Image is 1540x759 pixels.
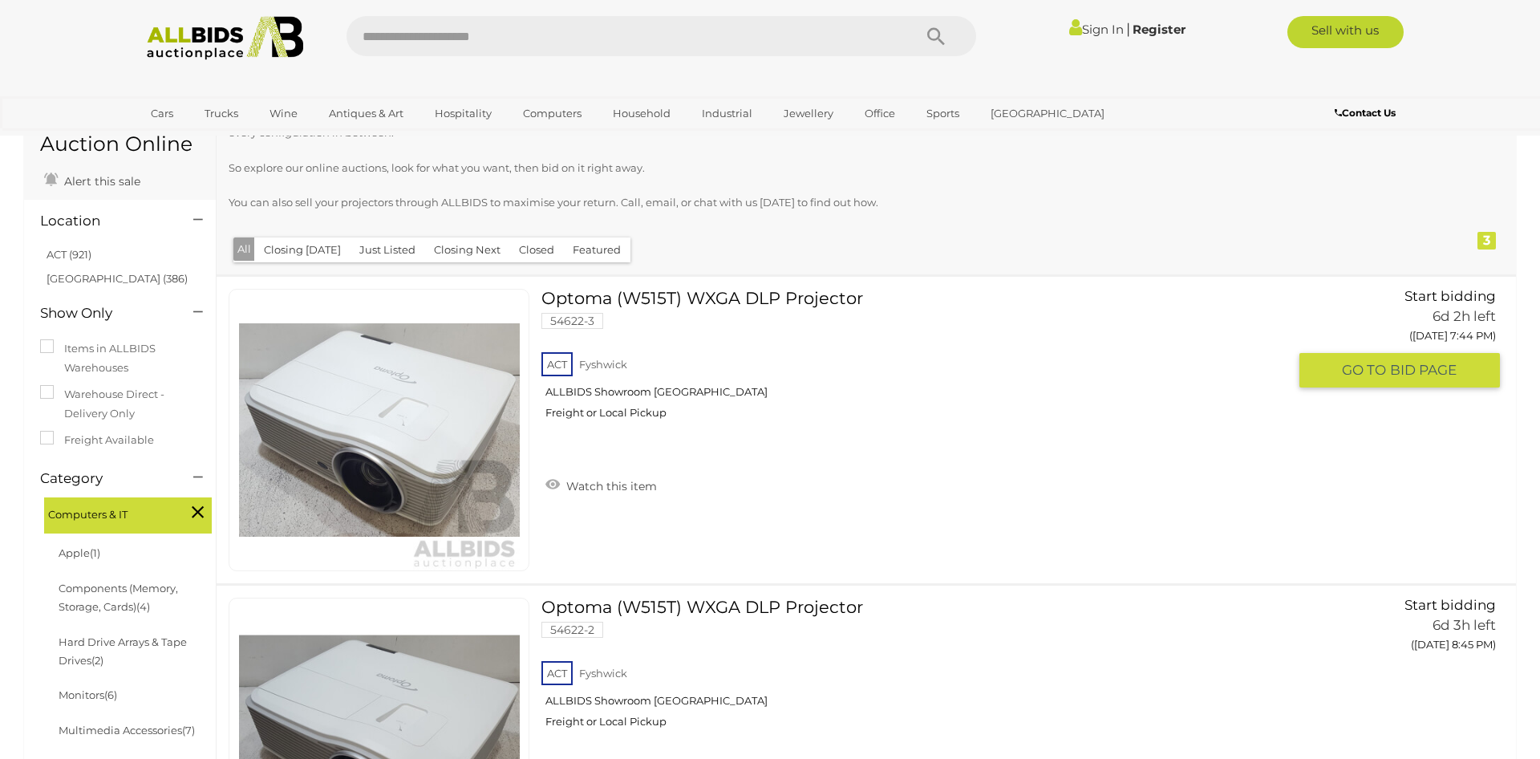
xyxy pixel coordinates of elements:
span: (4) [136,600,150,613]
a: Start bidding 6d 2h left ([DATE] 7:44 PM) GO TOBID PAGE [1311,289,1500,388]
button: Closing [DATE] [254,237,351,262]
label: Warehouse Direct - Delivery Only [40,385,200,423]
a: ACT (921) [47,248,91,261]
button: All [233,237,255,261]
h4: Show Only [40,306,169,321]
span: | [1126,20,1130,38]
button: Closing Next [424,237,510,262]
span: (1) [90,546,100,559]
a: Apple(1) [59,546,100,559]
a: Sign In [1069,22,1124,37]
a: Antiques & Art [318,100,414,127]
button: Featured [563,237,630,262]
h4: Location [40,213,169,229]
a: Cars [140,100,184,127]
a: Optoma (W515T) WXGA DLP Projector 54622-2 ACT Fyshwick ALLBIDS Showroom [GEOGRAPHIC_DATA] Freight... [553,598,1287,741]
span: (6) [104,688,117,701]
p: You can also sell your projectors through ALLBIDS to maximise your return. Call, email, or chat w... [229,193,1386,212]
span: (7) [182,724,195,737]
a: Register [1133,22,1185,37]
button: Just Listed [350,237,425,262]
label: Freight Available [40,431,154,449]
a: Trucks [194,100,249,127]
p: So explore our online auctions, look for what you want, then bid on it right away. [229,159,1386,177]
button: Closed [509,237,564,262]
a: Computers [513,100,592,127]
a: Monitors(6) [59,688,117,701]
span: Start bidding [1404,288,1496,304]
span: BID PAGE [1390,361,1457,379]
label: Items in ALLBIDS Warehouses [40,339,200,377]
a: Contact Us [1335,104,1400,122]
a: Industrial [691,100,763,127]
a: Start bidding 6d 3h left ([DATE] 8:45 PM) [1311,598,1500,660]
a: Household [602,100,681,127]
a: Watch this item [541,473,661,497]
a: Sports [916,100,970,127]
a: Components (Memory, Storage, Cards)(4) [59,582,178,613]
h4: Category [40,471,169,486]
span: Watch this item [562,479,657,493]
a: [GEOGRAPHIC_DATA] (386) [47,272,188,285]
h1: Projectors Auction Online [40,112,200,156]
span: Start bidding [1404,597,1496,613]
span: GO TO [1342,361,1390,379]
a: Jewellery [773,100,844,127]
img: Allbids.com.au [138,16,312,60]
a: Office [854,100,906,127]
button: GO TOBID PAGE [1299,353,1500,388]
a: Hospitality [424,100,502,127]
a: Wine [259,100,308,127]
span: Computers & IT [48,501,168,524]
span: (2) [91,654,103,667]
a: Hard Drive Arrays & Tape Drives(2) [59,635,187,667]
a: Sell with us [1287,16,1404,48]
a: Optoma (W515T) WXGA DLP Projector 54622-3 ACT Fyshwick ALLBIDS Showroom [GEOGRAPHIC_DATA] Freight... [553,289,1287,432]
a: Multimedia Accessories(7) [59,724,195,737]
button: Search [896,16,976,56]
span: Alert this sale [60,174,140,189]
img: 54622-3a.jpg [239,290,520,570]
b: Contact Us [1335,107,1396,119]
a: Alert this sale [40,168,144,192]
div: 3 [1477,232,1496,250]
a: [GEOGRAPHIC_DATA] [980,100,1115,127]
